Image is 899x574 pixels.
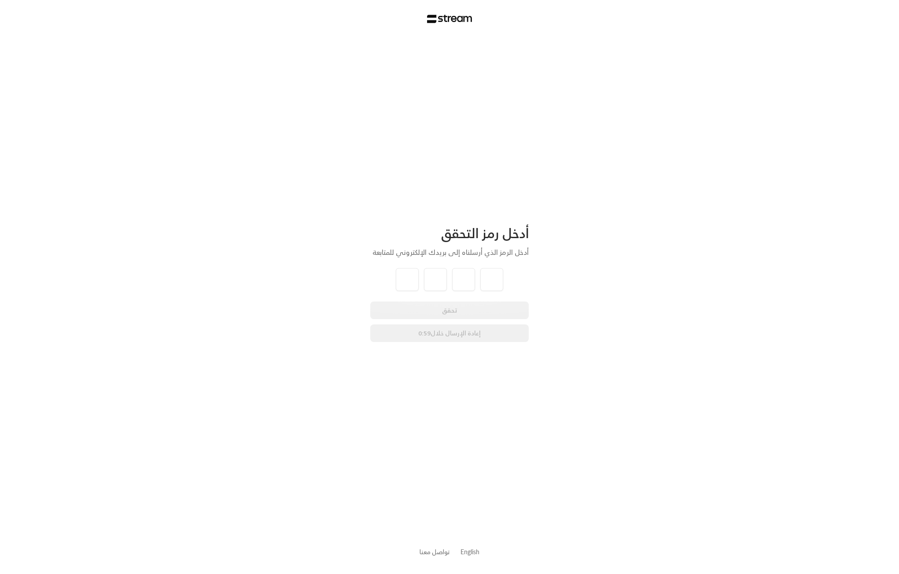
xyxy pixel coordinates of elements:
div: أدخل الرمز الذي أرسلناه إلى بريدك الإلكتروني للمتابعة [370,247,529,258]
button: تواصل معنا [420,547,450,556]
a: تواصل معنا [420,546,450,557]
div: أدخل رمز التحقق [370,225,529,242]
img: Stream Logo [427,15,472,23]
a: English [461,544,479,560]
